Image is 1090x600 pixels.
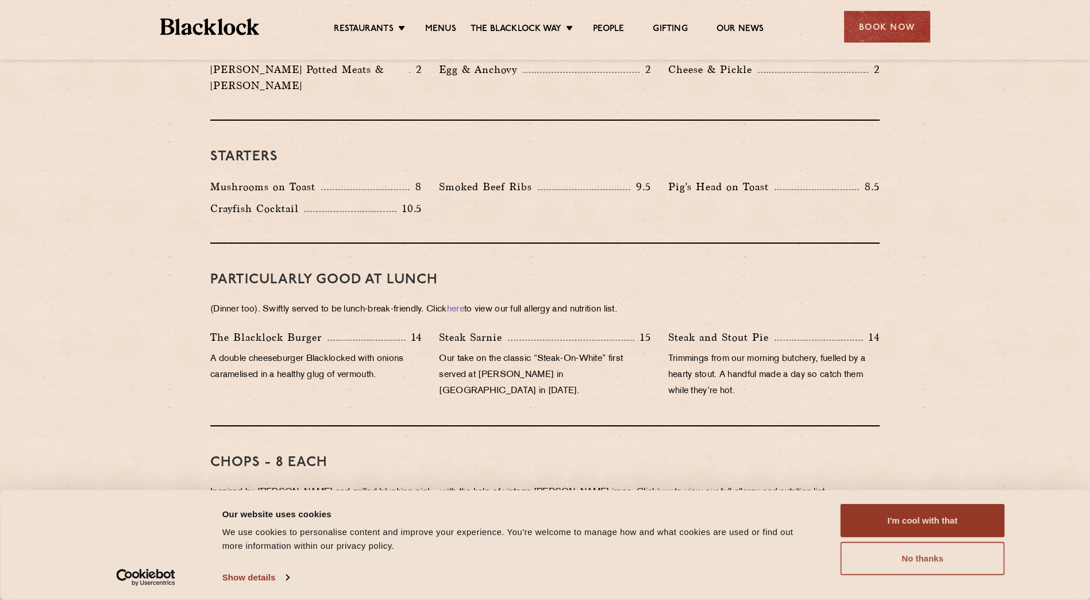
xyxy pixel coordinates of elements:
[222,525,815,553] div: We use cookies to personalise content and improve your experience. You're welcome to manage how a...
[210,302,880,318] p: (Dinner too). Swiftly served to be lunch-break-friendly. Click to view our full allergy and nutri...
[210,329,328,345] p: The Blacklock Burger
[630,179,651,194] p: 9.5
[425,24,456,36] a: Menus
[447,305,464,314] a: here
[210,61,409,94] p: [PERSON_NAME] Potted Meats & [PERSON_NAME]
[210,149,880,164] h3: Starters
[859,179,880,194] p: 8.5
[668,351,880,399] p: Trimmings from our morning butchery, fuelled by a hearty stout. A handful made a day so catch the...
[160,18,260,35] img: BL_Textured_Logo-footer-cropped.svg
[868,62,880,77] p: 2
[396,201,422,216] p: 10.5
[653,24,687,36] a: Gifting
[593,24,624,36] a: People
[222,507,815,521] div: Our website uses cookies
[406,330,422,345] p: 14
[439,351,650,399] p: Our take on the classic “Steak-On-White” first served at [PERSON_NAME] in [GEOGRAPHIC_DATA] in [D...
[334,24,394,36] a: Restaurants
[634,330,651,345] p: 15
[210,201,305,217] p: Crayfish Cocktail
[95,569,196,586] a: Usercentrics Cookiebot - opens in a new window
[841,504,1005,537] button: I'm cool with that
[668,329,775,345] p: Steak and Stout Pie
[439,329,508,345] p: Steak Sarnie
[210,272,880,287] h3: PARTICULARLY GOOD AT LUNCH
[210,351,422,383] p: A double cheeseburger Blacklocked with onions caramelised in a healthy glug of vermouth.
[844,11,930,43] div: Book Now
[210,455,880,470] h3: Chops - 8 each
[657,488,675,497] a: here
[668,61,758,78] p: Cheese & Pickle
[439,179,538,195] p: Smoked Beef Ribs
[439,61,523,78] p: Egg & Anchovy
[210,484,880,501] p: Inspired by [PERSON_NAME] and grilled blushing pink - with the help of vintage [PERSON_NAME] iron...
[863,330,880,345] p: 14
[410,179,422,194] p: 8
[410,62,422,77] p: 2
[841,542,1005,575] button: No thanks
[640,62,651,77] p: 2
[222,569,289,586] a: Show details
[717,24,764,36] a: Our News
[668,179,775,195] p: Pig's Head on Toast
[210,179,321,195] p: Mushrooms on Toast
[471,24,561,36] a: The Blacklock Way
